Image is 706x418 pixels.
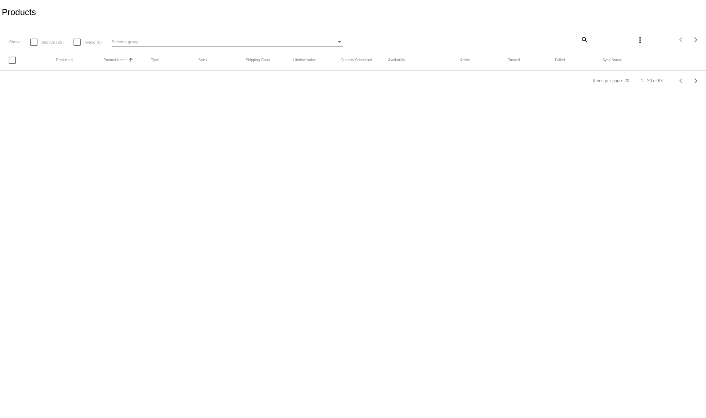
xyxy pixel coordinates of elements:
[103,58,126,62] button: Change sorting for ProductName
[507,58,520,62] button: Change sorting for TotalQuantityScheduledPaused
[641,78,663,83] div: 1 - 20 of 63
[40,38,63,47] span: Inactive (20)
[198,58,207,62] button: Change sorting for StockLevel
[625,78,629,83] div: 20
[56,58,73,62] button: Change sorting for ExternalId
[636,36,644,44] mat-icon: more_vert
[555,58,565,62] button: Change sorting for TotalQuantityFailed
[112,39,139,44] span: Select a group
[580,34,589,45] mat-icon: search
[603,58,622,62] button: Change sorting for ValidationErrorCode
[293,58,316,62] button: Change sorting for LifetimeValue
[84,38,102,47] span: Invalid (0)
[246,58,270,62] button: Change sorting for ShippingClass
[674,74,689,88] button: Previous page
[460,58,470,62] button: Change sorting for TotalQuantityScheduledActive
[341,58,372,62] button: Change sorting for QuantityScheduled
[689,74,703,88] button: Next page
[674,32,689,47] button: Previous page
[9,39,21,44] span: Show:
[593,78,623,83] div: Items per page:
[151,58,159,62] button: Change sorting for ProductType
[112,38,343,47] mat-select: Select a group
[2,7,36,17] h2: Products
[388,58,460,62] mat-header-cell: Availability
[689,32,703,47] button: Next page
